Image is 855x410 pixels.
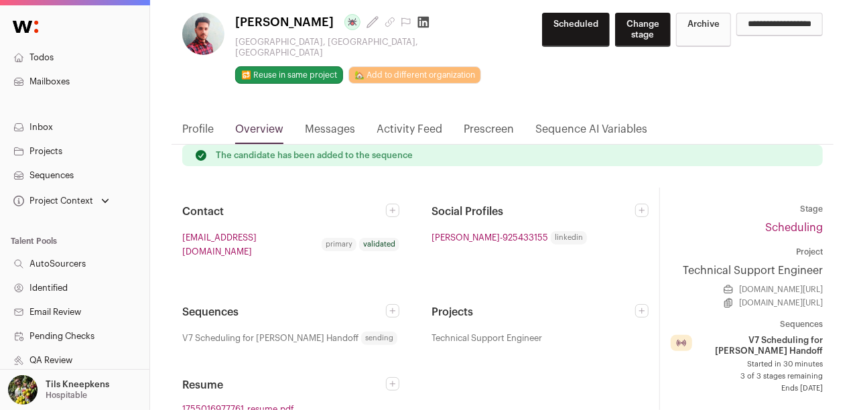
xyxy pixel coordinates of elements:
div: Project Context [11,196,93,206]
dt: Sequences [671,319,823,330]
a: [PERSON_NAME]-925433155 [432,230,548,245]
a: [DOMAIN_NAME][URL] [739,297,823,308]
button: 🔂 Reuse in same project [235,66,343,84]
span: linkedin [551,231,587,245]
button: Change stage [615,13,671,47]
span: [PERSON_NAME] [235,13,334,31]
dt: Project [671,247,823,257]
a: 🏡 Add to different organization [348,66,481,84]
img: c32f15f5f5f1e387b57b3517dc5543c52f9e651b14803d2969d4905993aac49e.jpg [182,13,224,55]
h2: Resume [182,377,386,393]
a: Sequence AI Variables [535,121,647,144]
a: [DOMAIN_NAME][URL] [739,284,823,295]
img: Wellfound [5,13,46,40]
a: Technical Support Engineer [671,263,823,279]
span: Ends [DATE] [671,383,823,394]
img: 6689865-medium_jpg [8,375,38,405]
a: Scheduling [765,222,823,233]
button: Open dropdown [11,192,112,210]
div: validated [359,238,399,251]
a: Prescreen [464,121,514,144]
a: [EMAIL_ADDRESS][DOMAIN_NAME] [182,230,319,259]
span: Started in 30 minutes [671,359,823,370]
dt: Stage [671,204,823,214]
button: Archive [676,13,731,47]
p: Tils Kneepkens [46,379,109,390]
span: V7 Scheduling for [PERSON_NAME] Handoff [695,335,823,356]
h2: Contact [182,204,386,220]
a: Activity Feed [377,121,442,144]
a: Messages [305,121,355,144]
div: primary [322,238,356,251]
p: The candidate has been added to the sequence [216,150,413,161]
h2: Social Profiles [432,204,635,220]
span: sending [361,332,397,345]
a: Overview [235,121,283,144]
a: Profile [182,121,214,144]
button: Open dropdown [5,375,112,405]
h2: Sequences [182,304,386,320]
span: V7 Scheduling for [PERSON_NAME] Handoff [182,331,358,345]
h2: Projects [432,304,635,320]
p: Hospitable [46,390,87,401]
div: [GEOGRAPHIC_DATA], [GEOGRAPHIC_DATA], [GEOGRAPHIC_DATA] [235,37,503,58]
span: Technical Support Engineer [432,331,542,345]
button: Scheduled [542,13,610,47]
span: 3 of 3 stages remaining [671,371,823,382]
